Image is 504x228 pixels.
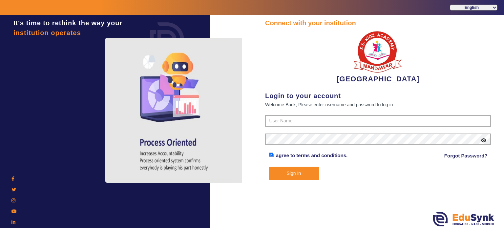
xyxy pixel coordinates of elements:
[433,212,494,226] img: edusynk.png
[444,152,488,160] a: Forgot Password?
[265,18,491,28] div: Connect with your institution
[265,101,491,109] div: Welcome Back, Please enter username and password to log in
[13,19,122,27] span: It's time to rethink the way your
[13,29,81,36] span: institution operates
[269,167,319,180] button: Sign In
[105,38,243,183] img: login4.png
[353,28,403,73] img: b9104f0a-387a-4379-b368-ffa933cda262
[265,91,491,101] div: Login to your account
[265,28,491,84] div: [GEOGRAPHIC_DATA]
[273,153,348,158] a: I agree to terms and conditions.
[142,15,192,64] img: login.png
[265,115,491,127] input: User Name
